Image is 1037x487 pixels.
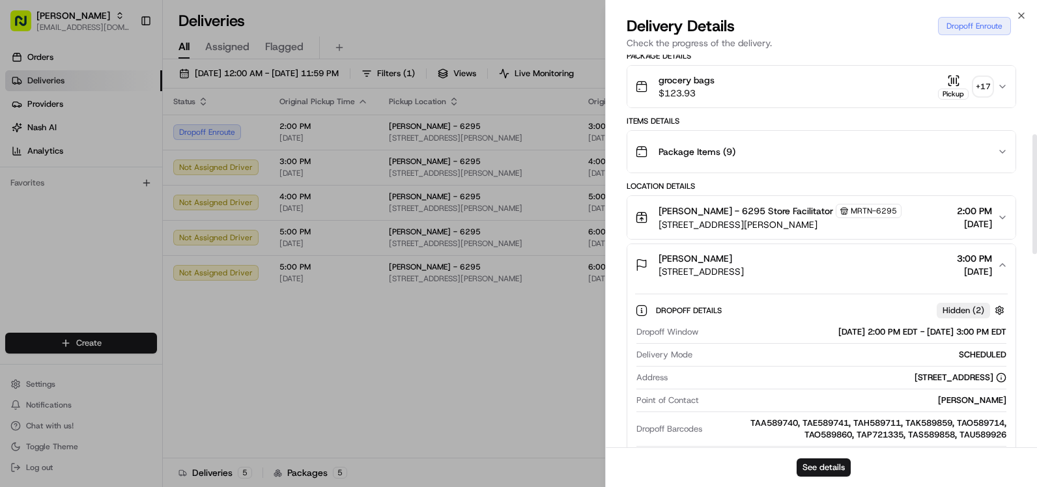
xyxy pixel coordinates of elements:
[636,349,692,361] span: Delivery Mode
[123,189,209,202] span: API Documentation
[957,252,992,265] span: 3:00 PM
[636,423,702,435] span: Dropoff Barcodes
[44,124,214,137] div: Start new chat
[627,131,1016,173] button: Package Items (9)
[627,51,1016,61] div: Package Details
[656,305,724,316] span: Dropoff Details
[659,265,744,278] span: [STREET_ADDRESS]
[13,124,36,148] img: 1736555255976-a54dd68f-1ca7-489b-9aae-adbdc363a1c4
[627,196,1016,239] button: [PERSON_NAME] - 6295 Store FacilitatorMRTN-6295[STREET_ADDRESS][PERSON_NAME]2:00 PM[DATE]
[957,217,992,230] span: [DATE]
[13,52,237,73] p: Welcome 👋
[659,74,715,87] span: grocery bags
[704,395,1006,406] div: [PERSON_NAME]
[659,252,732,265] span: [PERSON_NAME]
[974,77,992,96] div: + 17
[938,89,969,100] div: Pickup
[105,184,214,207] a: 💻API Documentation
[26,189,100,202] span: Knowledge Base
[915,372,1006,383] div: [STREET_ADDRESS]
[957,265,992,278] span: [DATE]
[110,190,121,201] div: 💻
[44,137,165,148] div: We're available if you need us!
[938,74,969,100] button: Pickup
[627,116,1016,126] div: Items Details
[627,244,1016,286] button: [PERSON_NAME][STREET_ADDRESS]3:00 PM[DATE]
[636,395,699,406] span: Point of Contact
[34,84,215,98] input: Clear
[703,326,1006,338] div: [DATE] 2:00 PM EDT - [DATE] 3:00 PM EDT
[130,221,158,230] span: Pylon
[659,204,833,217] span: [PERSON_NAME] - 6295 Store Facilitator
[943,305,984,316] span: Hidden ( 2 )
[636,326,698,338] span: Dropoff Window
[797,458,851,477] button: See details
[659,145,735,158] span: Package Items ( 9 )
[8,184,105,207] a: 📗Knowledge Base
[851,206,897,216] span: MRTN-6295
[698,349,1006,361] div: SCHEDULED
[938,74,992,100] button: Pickup+17
[13,190,23,201] div: 📗
[937,302,1008,318] button: Hidden (2)
[627,181,1016,191] div: Location Details
[627,16,735,36] span: Delivery Details
[707,417,1006,441] div: TAA589740, TAE589741, TAH589711, TAK589859, TAO589714, TAO589860, TAP721335, TAS589858, TAU589926
[659,87,715,100] span: $123.93
[221,128,237,144] button: Start new chat
[92,220,158,230] a: Powered byPylon
[957,204,992,217] span: 2:00 PM
[627,36,1016,49] p: Check the progress of the delivery.
[13,13,39,39] img: Nash
[627,66,1016,107] button: grocery bags$123.93Pickup+17
[659,218,902,231] span: [STREET_ADDRESS][PERSON_NAME]
[636,372,668,383] span: Address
